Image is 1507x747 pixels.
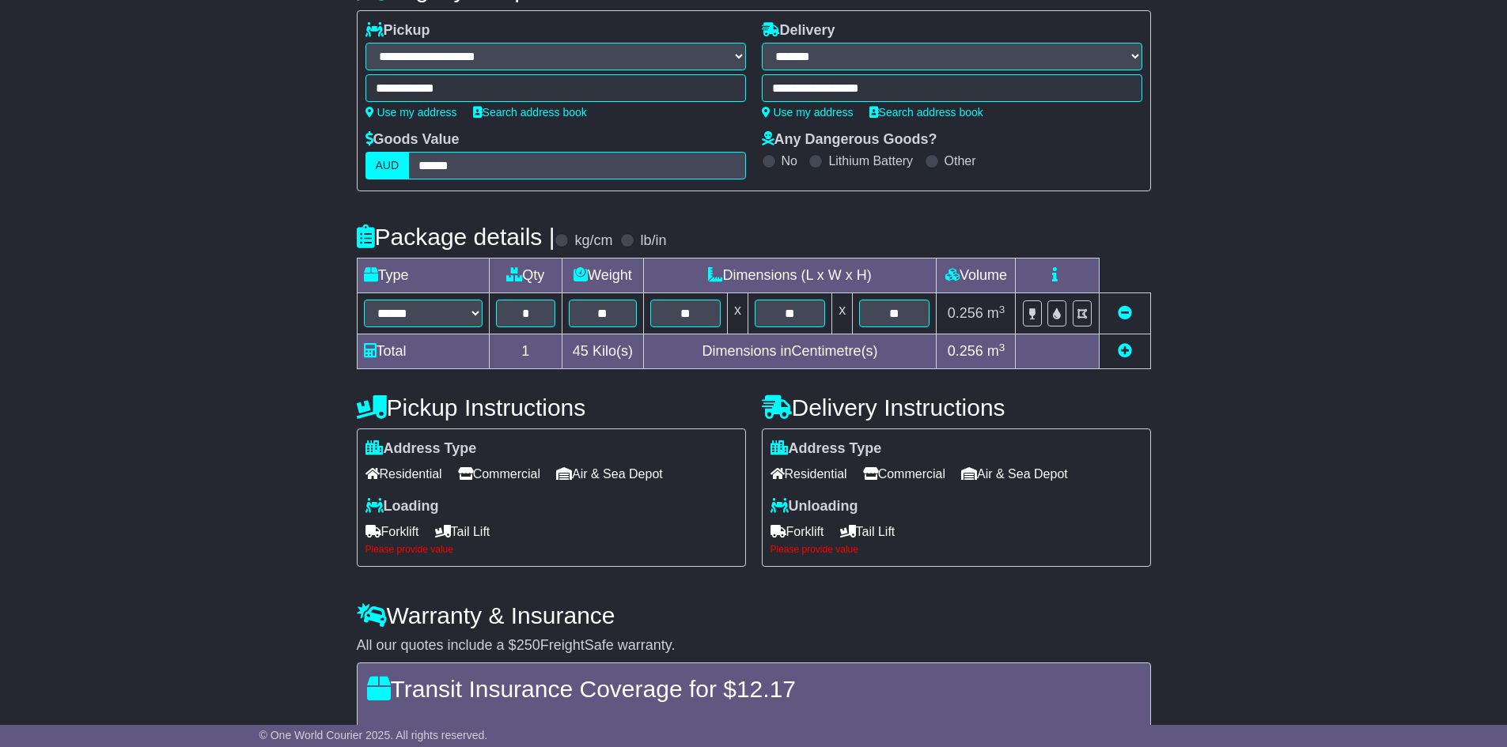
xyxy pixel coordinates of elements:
[762,394,1151,421] h4: Delivery Instructions
[473,106,587,119] a: Search address book
[937,258,1016,293] td: Volume
[357,334,489,369] td: Total
[736,676,796,702] span: 12.17
[643,334,937,369] td: Dimensions in Centimetre(s)
[365,440,477,458] label: Address Type
[365,519,419,544] span: Forklift
[782,153,797,168] label: No
[365,131,460,149] label: Goods Value
[357,224,555,250] h4: Package details |
[365,498,439,515] label: Loading
[945,153,976,168] label: Other
[357,602,1151,628] h4: Warranty & Insurance
[573,343,589,359] span: 45
[435,519,490,544] span: Tail Lift
[987,343,1005,359] span: m
[367,676,1141,702] h4: Transit Insurance Coverage for $
[762,131,937,149] label: Any Dangerous Goods?
[365,152,410,179] label: AUD
[643,258,937,293] td: Dimensions (L x W x H)
[562,258,644,293] td: Weight
[357,394,746,421] h4: Pickup Instructions
[863,462,945,486] span: Commercial
[1118,343,1132,359] a: Add new item
[556,462,663,486] span: Air & Sea Depot
[357,637,1151,655] div: All our quotes include a $ FreightSafe warranty.
[948,305,983,321] span: 0.256
[999,304,1005,315] sup: 3
[771,498,858,515] label: Unloading
[762,22,835,40] label: Delivery
[832,293,853,334] td: x
[961,462,1068,486] span: Air & Sea Depot
[948,343,983,359] span: 0.256
[1118,305,1132,321] a: Remove this item
[458,462,540,486] span: Commercial
[869,106,983,119] a: Search address book
[365,22,430,40] label: Pickup
[987,305,1005,321] span: m
[489,258,562,293] td: Qty
[727,293,748,334] td: x
[489,334,562,369] td: 1
[357,258,489,293] td: Type
[365,544,737,555] div: Please provide value
[828,153,913,168] label: Lithium Battery
[771,462,847,486] span: Residential
[762,106,854,119] a: Use my address
[771,544,1142,555] div: Please provide value
[365,106,457,119] a: Use my address
[562,334,644,369] td: Kilo(s)
[771,519,824,544] span: Forklift
[999,341,1005,353] sup: 3
[259,729,488,741] span: © One World Courier 2025. All rights reserved.
[574,232,612,250] label: kg/cm
[840,519,895,544] span: Tail Lift
[517,637,540,653] span: 250
[771,440,882,458] label: Address Type
[640,232,666,250] label: lb/in
[365,462,442,486] span: Residential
